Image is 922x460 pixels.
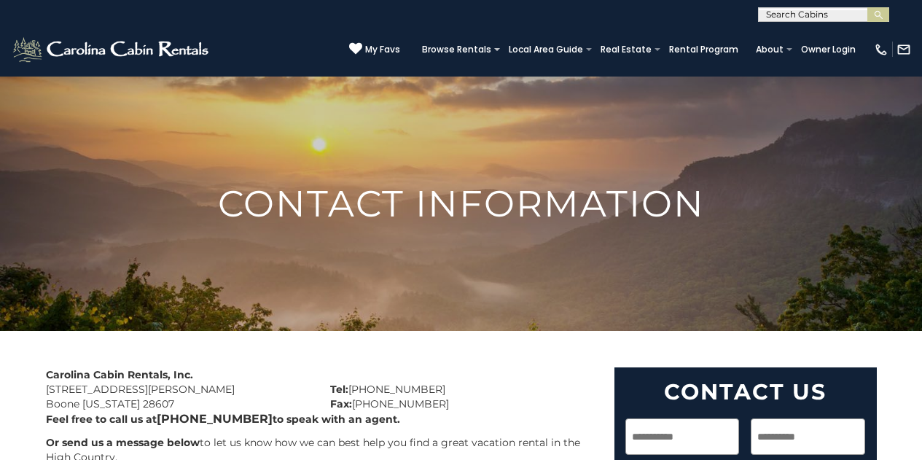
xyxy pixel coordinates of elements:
h2: Contact Us [625,378,866,405]
img: phone-regular-white.png [874,42,888,57]
a: Rental Program [662,39,746,60]
a: Owner Login [794,39,863,60]
a: Real Estate [593,39,659,60]
b: to speak with an agent. [273,413,400,426]
strong: Carolina Cabin Rentals, Inc. [46,368,193,381]
b: Feel free to call us at [46,413,157,426]
img: White-1-2.png [11,35,213,64]
a: Browse Rentals [415,39,499,60]
strong: Tel: [330,383,348,396]
strong: Fax: [330,397,352,410]
b: [PHONE_NUMBER] [157,412,273,426]
div: [PHONE_NUMBER] [PHONE_NUMBER] [319,367,603,411]
div: [STREET_ADDRESS][PERSON_NAME] Boone [US_STATE] 28607 [35,367,319,411]
a: About [749,39,791,60]
b: Or send us a message below [46,436,200,449]
a: My Favs [349,42,400,57]
span: My Favs [365,43,400,56]
a: Local Area Guide [501,39,590,60]
img: mail-regular-white.png [896,42,911,57]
